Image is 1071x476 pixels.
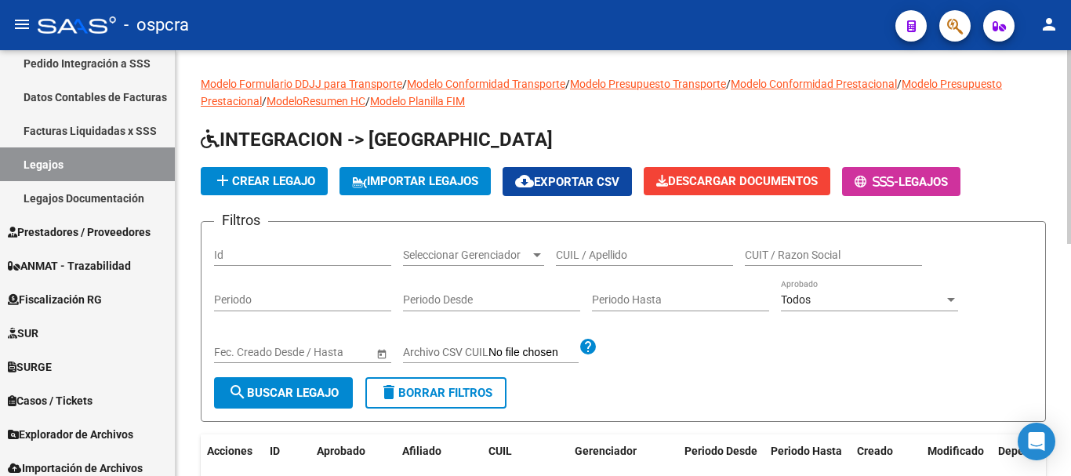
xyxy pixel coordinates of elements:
span: Exportar CSV [515,175,619,189]
mat-icon: add [213,171,232,190]
span: Prestadores / Proveedores [8,223,151,241]
span: - [855,175,899,189]
span: SUR [8,325,38,342]
mat-icon: delete [379,383,398,402]
a: ModeloResumen HC [267,95,365,107]
mat-icon: person [1040,15,1058,34]
button: -Legajos [842,167,960,196]
span: Buscar Legajo [228,386,339,400]
span: SURGE [8,358,52,376]
button: Borrar Filtros [365,377,506,409]
span: Afiliado [402,445,441,457]
mat-icon: cloud_download [515,172,534,191]
mat-icon: help [579,337,597,356]
span: Acciones [207,445,252,457]
span: Casos / Tickets [8,392,93,409]
a: Modelo Planilla FIM [370,95,465,107]
span: Descargar Documentos [656,174,818,188]
button: IMPORTAR LEGAJOS [339,167,491,195]
input: Archivo CSV CUIL [488,346,579,360]
span: Creado [857,445,893,457]
input: End date [276,346,353,359]
mat-icon: search [228,383,247,402]
span: CUIL [488,445,512,457]
span: Aprobado [317,445,365,457]
div: Open Intercom Messenger [1018,423,1055,460]
span: Dependencia [998,445,1064,457]
button: Buscar Legajo [214,377,353,409]
mat-icon: menu [13,15,31,34]
a: Modelo Conformidad Transporte [407,78,565,90]
input: Start date [214,346,263,359]
span: IMPORTAR LEGAJOS [352,174,478,188]
button: Exportar CSV [503,167,632,196]
a: Modelo Conformidad Prestacional [731,78,897,90]
span: Explorador de Archivos [8,426,133,443]
h3: Filtros [214,209,268,231]
span: Fiscalización RG [8,291,102,308]
span: Gerenciador [575,445,637,457]
span: Archivo CSV CUIL [403,346,488,358]
span: ANMAT - Trazabilidad [8,257,131,274]
span: ID [270,445,280,457]
a: Modelo Formulario DDJJ para Transporte [201,78,402,90]
span: Periodo Desde [684,445,757,457]
span: Crear Legajo [213,174,315,188]
span: Periodo Hasta [771,445,842,457]
span: Modificado [928,445,984,457]
span: Seleccionar Gerenciador [403,249,530,262]
span: INTEGRACION -> [GEOGRAPHIC_DATA] [201,129,553,151]
span: Todos [781,293,811,306]
span: - ospcra [124,8,189,42]
a: Modelo Presupuesto Transporte [570,78,726,90]
span: Legajos [899,175,948,189]
span: Borrar Filtros [379,386,492,400]
button: Descargar Documentos [644,167,830,195]
button: Open calendar [373,345,390,362]
button: Crear Legajo [201,167,328,195]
